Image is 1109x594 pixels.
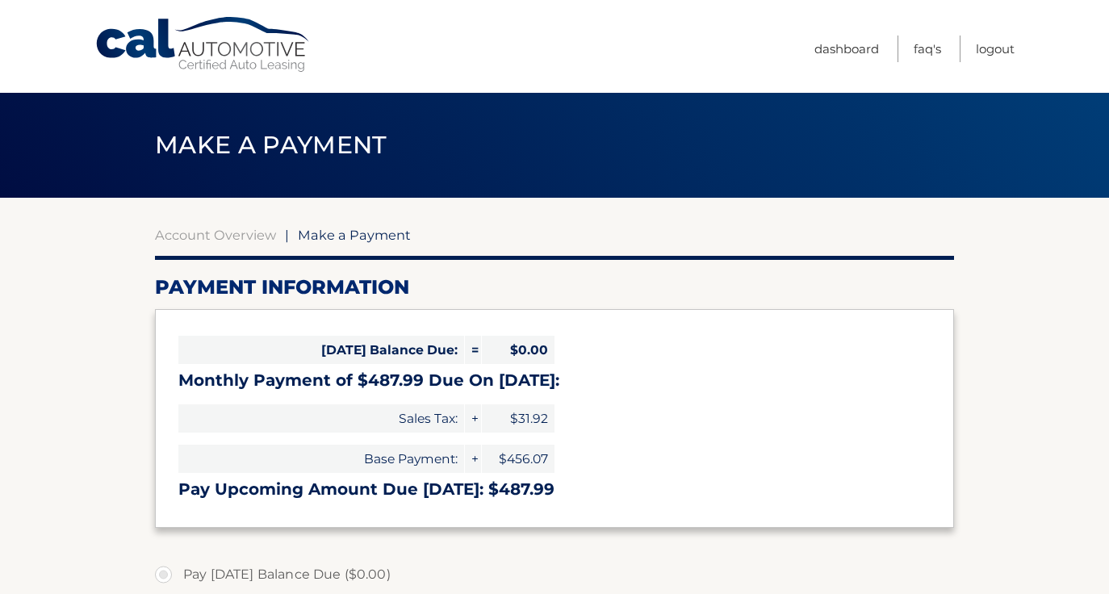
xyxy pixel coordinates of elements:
a: Logout [976,36,1015,62]
span: $0.00 [482,336,554,364]
span: = [465,336,481,364]
span: Make a Payment [298,227,411,243]
span: $456.07 [482,445,554,473]
span: + [465,445,481,473]
span: [DATE] Balance Due: [178,336,464,364]
a: Cal Automotive [94,16,312,73]
span: Base Payment: [178,445,464,473]
a: Dashboard [814,36,879,62]
h2: Payment Information [155,275,954,299]
h3: Pay Upcoming Amount Due [DATE]: $487.99 [178,479,931,500]
span: | [285,227,289,243]
a: FAQ's [914,36,941,62]
a: Account Overview [155,227,276,243]
span: Make a Payment [155,130,387,160]
span: $31.92 [482,404,554,433]
h3: Monthly Payment of $487.99 Due On [DATE]: [178,370,931,391]
span: Sales Tax: [178,404,464,433]
span: + [465,404,481,433]
label: Pay [DATE] Balance Due ($0.00) [155,558,954,591]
